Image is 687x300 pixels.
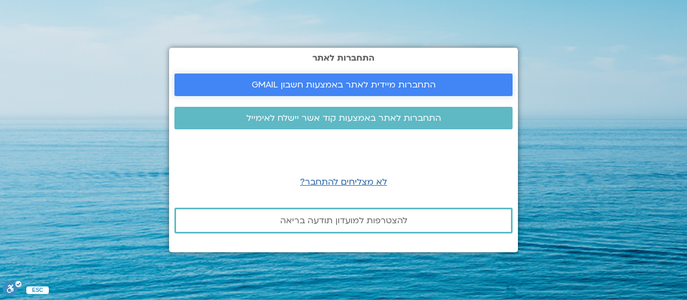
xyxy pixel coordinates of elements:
[174,208,513,233] a: להצטרפות למועדון תודעה בריאה
[280,216,407,225] span: להצטרפות למועדון תודעה בריאה
[300,176,387,188] a: לא מצליחים להתחבר?
[252,80,436,90] span: התחברות מיידית לאתר באמצעות חשבון GMAIL
[246,113,441,123] span: התחברות לאתר באמצעות קוד אשר יישלח לאימייל
[174,107,513,129] a: התחברות לאתר באמצעות קוד אשר יישלח לאימייל
[174,74,513,96] a: התחברות מיידית לאתר באמצעות חשבון GMAIL
[174,53,513,63] h2: התחברות לאתר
